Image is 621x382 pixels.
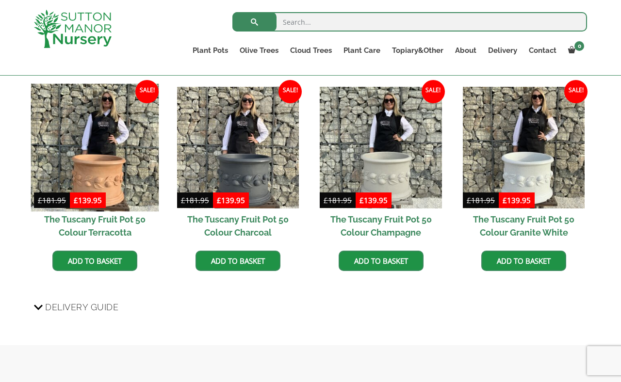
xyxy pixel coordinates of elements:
a: Add to basket: “The Tuscany Fruit Pot 50 Colour Granite White” [481,251,566,271]
span: £ [38,195,42,205]
a: Plant Pots [187,44,234,57]
bdi: 139.95 [74,195,102,205]
span: Sale! [422,80,445,103]
input: Search... [232,12,587,32]
img: logo [34,10,112,48]
span: Sale! [564,80,588,103]
a: Sale! The Tuscany Fruit Pot 50 Colour Champagne [320,87,441,243]
span: 0 [574,41,584,51]
bdi: 139.95 [217,195,245,205]
img: The Tuscany Fruit Pot 50 Colour Champagne [320,87,441,208]
a: Contact [523,44,562,57]
bdi: 181.95 [181,195,209,205]
h2: The Tuscany Fruit Pot 50 Colour Granite White [463,208,585,243]
bdi: 139.95 [503,195,531,205]
span: £ [360,195,364,205]
a: Add to basket: “The Tuscany Fruit Pot 50 Colour Charcoal” [196,251,280,271]
img: The Tuscany Fruit Pot 50 Colour Terracotta [31,83,159,211]
span: £ [324,195,328,205]
span: Delivery Guide [45,298,118,316]
span: £ [74,195,78,205]
a: About [449,44,482,57]
a: Add to basket: “The Tuscany Fruit Pot 50 Colour Champagne” [339,251,424,271]
span: £ [217,195,221,205]
span: £ [503,195,507,205]
bdi: 181.95 [324,195,352,205]
span: Sale! [135,80,159,103]
bdi: 139.95 [360,195,388,205]
bdi: 181.95 [38,195,66,205]
a: Topiary&Other [386,44,449,57]
a: Cloud Trees [284,44,338,57]
a: Sale! The Tuscany Fruit Pot 50 Colour Charcoal [177,87,299,243]
span: £ [467,195,471,205]
a: Delivery [482,44,523,57]
a: Add to basket: “The Tuscany Fruit Pot 50 Colour Terracotta” [52,251,137,271]
a: Olive Trees [234,44,284,57]
h2: The Tuscany Fruit Pot 50 Colour Charcoal [177,208,299,243]
bdi: 181.95 [467,195,495,205]
img: The Tuscany Fruit Pot 50 Colour Charcoal [177,87,299,208]
a: Sale! The Tuscany Fruit Pot 50 Colour Terracotta [34,87,156,243]
h2: The Tuscany Fruit Pot 50 Colour Champagne [320,208,441,243]
h2: The Tuscany Fruit Pot 50 Colour Terracotta [34,208,156,243]
a: Sale! The Tuscany Fruit Pot 50 Colour Granite White [463,87,585,243]
a: Plant Care [338,44,386,57]
a: 0 [562,44,587,57]
span: £ [181,195,185,205]
span: Sale! [278,80,302,103]
img: The Tuscany Fruit Pot 50 Colour Granite White [463,87,585,208]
